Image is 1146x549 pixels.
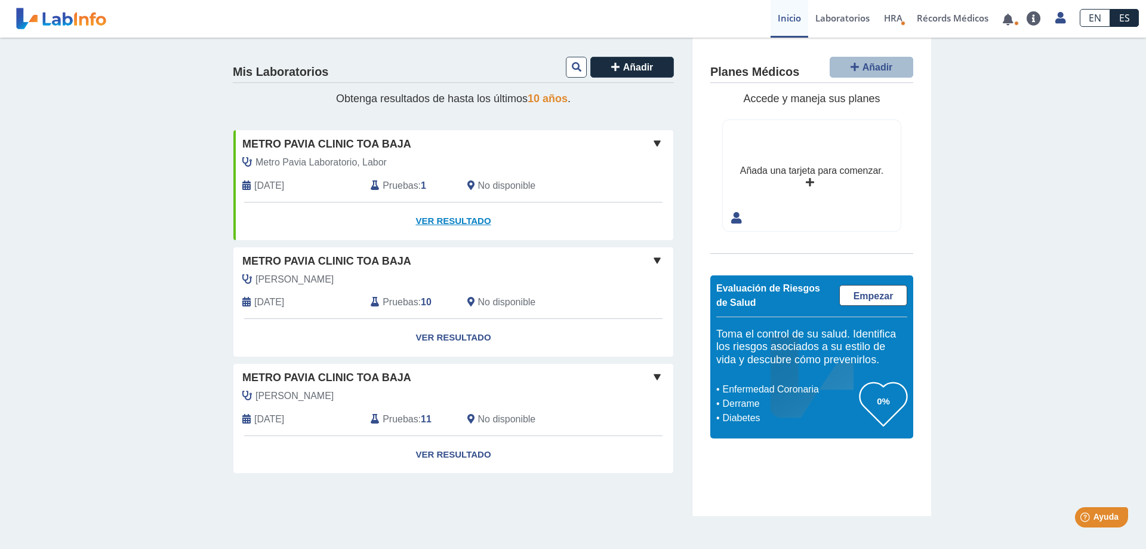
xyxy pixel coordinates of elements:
button: Añadir [830,57,913,78]
li: Derrame [719,397,860,411]
a: EN [1080,9,1110,27]
span: Gerena Delgado, Ramon [255,272,334,287]
h4: Planes Médicos [710,65,799,79]
span: HRA [884,12,902,24]
span: Obtenga resultados de hasta los últimos . [336,93,571,105]
div: Añada una tarjeta para comenzar. [740,164,883,178]
a: Empezar [839,285,907,306]
iframe: Help widget launcher [1040,502,1133,536]
span: Metro Pavia Laboratorio, Labor [255,155,387,170]
span: Metro Pavia Clinic Toa Baja [242,136,411,152]
div: : [362,412,458,427]
span: Pruebas [383,412,418,427]
span: 10 años [528,93,568,105]
span: 2023-10-31 [254,412,284,427]
div: : [362,179,458,193]
span: Evaluación de Riesgos de Salud [716,283,820,308]
span: Metro Pavia Clinic Toa Baja [242,253,411,269]
span: Empezar [854,291,894,301]
h4: Mis Laboratorios [233,65,328,79]
button: Añadir [590,57,674,78]
span: Pruebas [383,295,418,309]
li: Enfermedad Coronaria [719,382,860,397]
b: 1 [421,180,426,191]
div: : [362,295,458,309]
span: Gerena Delgado, Ramon [255,389,334,403]
span: Metro Pavia Clinic Toa Baja [242,370,411,386]
a: Ver Resultado [233,203,673,240]
a: Ver Resultado [233,436,673,474]
a: ES [1110,9,1139,27]
span: Pruebas [383,179,418,193]
span: No disponible [478,295,536,309]
h3: 0% [860,394,907,409]
b: 10 [421,297,432,307]
span: Añadir [862,62,893,72]
span: Añadir [623,62,654,72]
span: 2025-05-22 [254,295,284,309]
b: 11 [421,414,432,424]
span: 2025-09-05 [254,179,284,193]
span: Accede y maneja sus planes [743,93,880,105]
h5: Toma el control de su salud. Identifica los riesgos asociados a su estilo de vida y descubre cómo... [716,328,907,367]
a: Ver Resultado [233,319,673,357]
span: No disponible [478,412,536,427]
li: Diabetes [719,411,860,425]
span: No disponible [478,179,536,193]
